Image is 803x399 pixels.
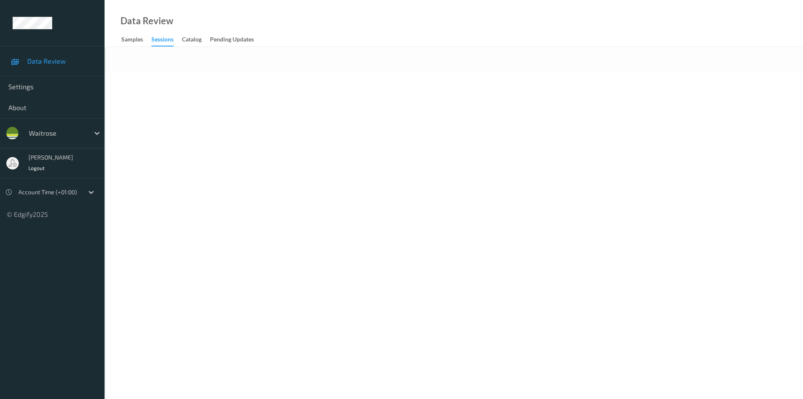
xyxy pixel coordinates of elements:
[210,35,254,46] div: Pending Updates
[182,35,202,46] div: Catalog
[210,34,262,46] a: Pending Updates
[182,34,210,46] a: Catalog
[121,34,151,46] a: Samples
[121,35,143,46] div: Samples
[151,34,182,46] a: Sessions
[151,35,174,46] div: Sessions
[120,17,173,25] div: Data Review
